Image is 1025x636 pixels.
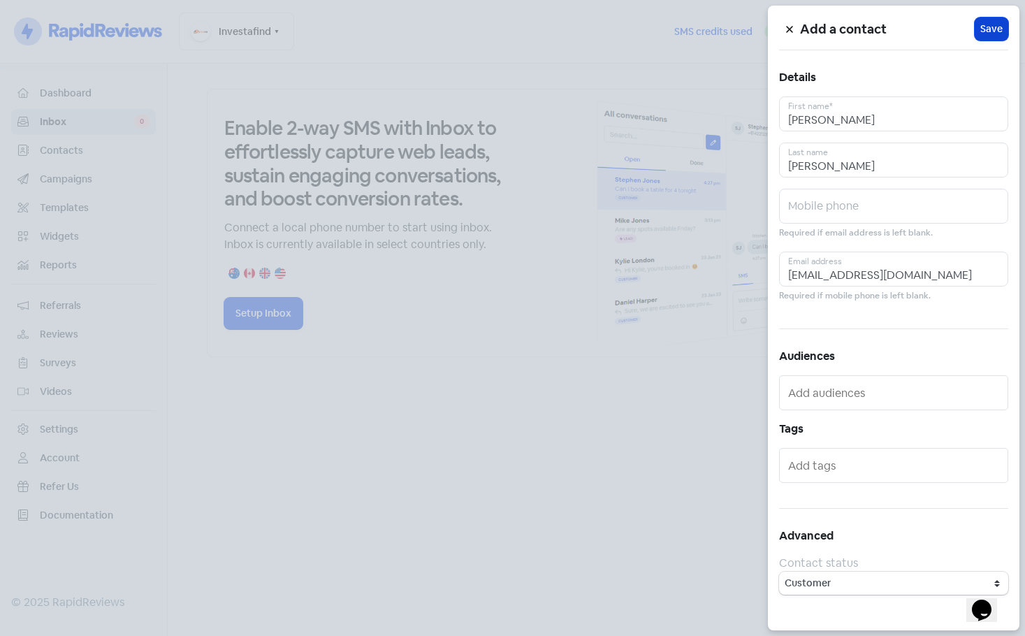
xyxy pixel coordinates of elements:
h5: Add a contact [800,19,975,40]
span: Save [980,22,1003,36]
input: Mobile phone [779,189,1008,224]
h5: Audiences [779,346,1008,367]
h5: Tags [779,419,1008,440]
input: Add tags [788,454,1002,477]
button: Save [975,17,1008,41]
h5: Details [779,67,1008,88]
small: Required if mobile phone is left blank. [779,289,931,303]
input: Last name [779,143,1008,178]
iframe: chat widget [966,580,1011,622]
small: Required if email address is left blank. [779,226,933,240]
input: First name [779,96,1008,131]
div: Contact status [779,555,1008,572]
h5: Advanced [779,526,1008,547]
input: Add audiences [788,382,1002,404]
input: Email address [779,252,1008,287]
